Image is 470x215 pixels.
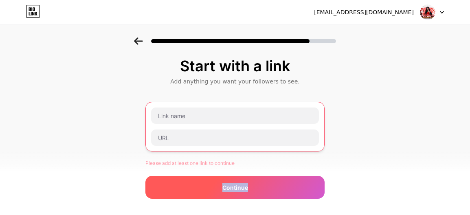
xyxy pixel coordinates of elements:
img: mpo17viral [420,4,435,20]
input: URL [151,129,319,146]
div: Start with a link [149,58,321,74]
div: [EMAIL_ADDRESS][DOMAIN_NAME] [314,8,414,17]
div: Please add at least one link to continue [145,160,325,167]
span: Continue [222,183,248,192]
input: Link name [151,107,319,124]
div: Add anything you want your followers to see. [149,77,321,86]
div: + [208,173,262,190]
